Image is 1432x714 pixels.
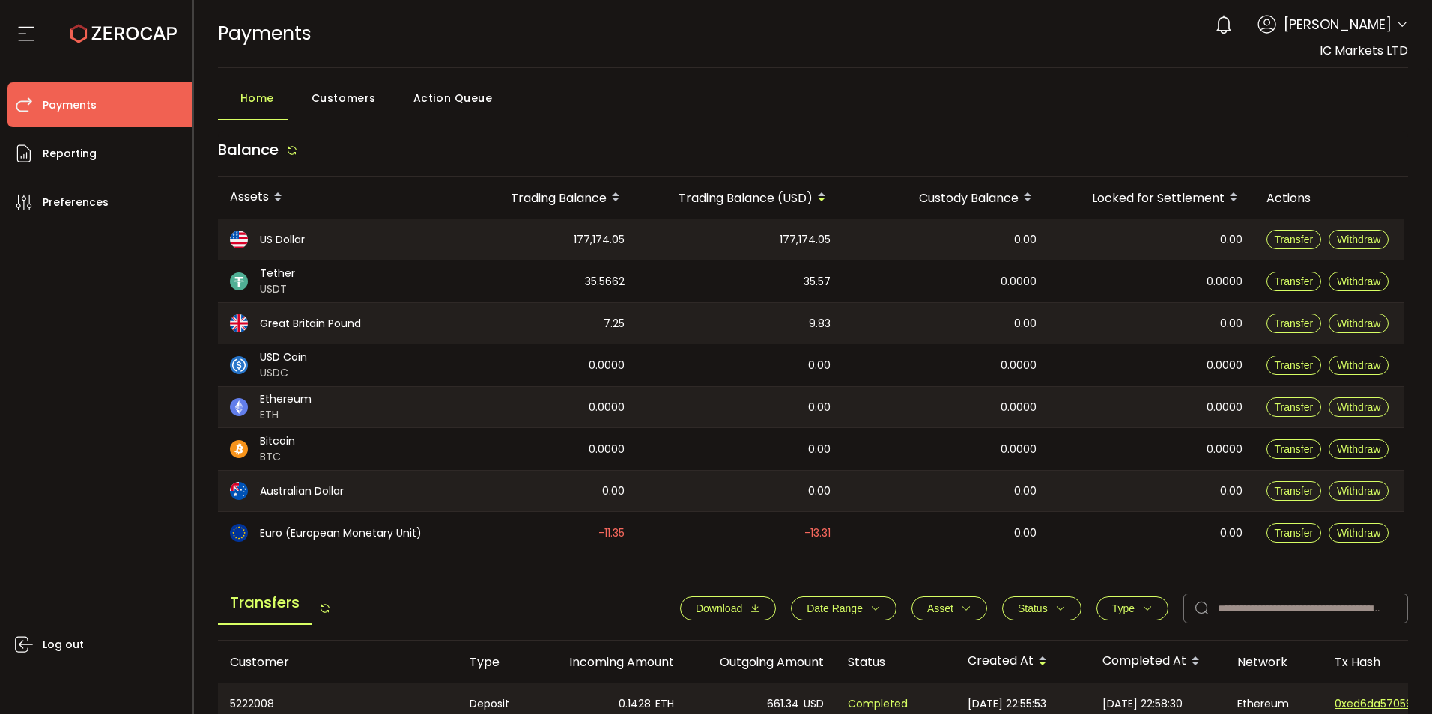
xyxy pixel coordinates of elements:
[413,83,493,113] span: Action Queue
[1266,272,1322,291] button: Transfer
[1001,399,1037,416] span: 0.0000
[1220,483,1243,500] span: 0.00
[1001,273,1037,290] span: 0.0000
[585,273,625,290] span: 35.5662
[43,143,97,165] span: Reporting
[1275,485,1314,497] span: Transfer
[808,441,831,458] span: 0.00
[1014,315,1037,332] span: 0.00
[1220,315,1243,332] span: 0.00
[1337,401,1380,413] span: Withdraw
[43,634,84,656] span: Log out
[1001,357,1037,374] span: 0.0000
[536,653,686,671] div: Incoming Amount
[780,231,831,248] span: 177,174.05
[230,314,248,332] img: gbp_portfolio.svg
[260,266,295,281] span: Tether
[260,316,361,332] span: Great Britain Pound
[1266,397,1322,417] button: Transfer
[1275,275,1314,287] span: Transfer
[1014,483,1037,500] span: 0.00
[218,582,312,625] span: Transfers
[574,231,625,248] span: 177,174.05
[1207,399,1243,416] span: 0.0000
[260,525,422,541] span: Euro (European Monetary Unit)
[1220,525,1243,542] span: 0.00
[1014,525,1037,542] span: 0.00
[1266,481,1322,501] button: Transfer
[1266,439,1322,459] button: Transfer
[808,399,831,416] span: 0.00
[1018,602,1048,614] span: Status
[1112,602,1135,614] span: Type
[1337,527,1380,539] span: Withdraw
[230,524,248,542] img: eur_portfolio.svg
[230,440,248,458] img: btc_portfolio.svg
[260,391,312,407] span: Ethereum
[808,357,831,374] span: 0.00
[1207,357,1243,374] span: 0.0000
[598,525,625,542] span: -11.35
[804,695,824,713] span: USD
[1002,596,1081,620] button: Status
[218,20,312,46] span: Payments
[1329,523,1389,543] button: Withdraw
[1329,272,1389,291] button: Withdraw
[260,281,295,297] span: USDT
[619,695,651,713] span: 0.1428
[836,653,956,671] div: Status
[807,602,863,614] span: Date Range
[260,449,295,465] span: BTC
[1329,314,1389,333] button: Withdraw
[1329,397,1389,417] button: Withdraw
[589,399,625,416] span: 0.0000
[218,185,450,210] div: Assets
[1266,314,1322,333] button: Transfer
[804,525,831,542] span: -13.31
[1266,523,1322,543] button: Transfer
[230,356,248,374] img: usdc_portfolio.svg
[1337,443,1380,455] span: Withdraw
[1102,695,1183,713] span: [DATE] 22:58:30
[260,365,307,381] span: USDC
[809,315,831,332] span: 9.83
[1284,14,1392,34] span: [PERSON_NAME]
[968,695,1046,713] span: [DATE] 22:55:53
[1329,481,1389,501] button: Withdraw
[1275,527,1314,539] span: Transfer
[260,483,344,499] span: Australian Dollar
[1001,441,1037,458] span: 0.0000
[260,232,305,248] span: US Dollar
[1337,275,1380,287] span: Withdraw
[1220,231,1243,248] span: 0.00
[218,653,458,671] div: Customer
[1049,185,1254,210] div: Locked for Settlement
[1207,273,1243,290] span: 0.0000
[450,185,637,210] div: Trading Balance
[1337,359,1380,371] span: Withdraw
[696,602,742,614] span: Download
[589,441,625,458] span: 0.0000
[230,272,248,290] img: usdt_portfolio.svg
[686,653,836,671] div: Outgoing Amount
[43,192,109,213] span: Preferences
[1014,231,1037,248] span: 0.00
[589,357,625,374] span: 0.0000
[1266,230,1322,249] button: Transfer
[1329,356,1389,375] button: Withdraw
[655,695,674,713] span: ETH
[1337,485,1380,497] span: Withdraw
[260,350,307,365] span: USD Coin
[1357,642,1432,714] iframe: Chat Widget
[260,407,312,423] span: ETH
[808,483,831,500] span: 0.00
[911,596,987,620] button: Asset
[260,433,295,449] span: Bitcoin
[637,185,843,210] div: Trading Balance (USD)
[43,94,97,116] span: Payments
[602,483,625,500] span: 0.00
[218,139,279,160] span: Balance
[1337,317,1380,329] span: Withdraw
[927,602,953,614] span: Asset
